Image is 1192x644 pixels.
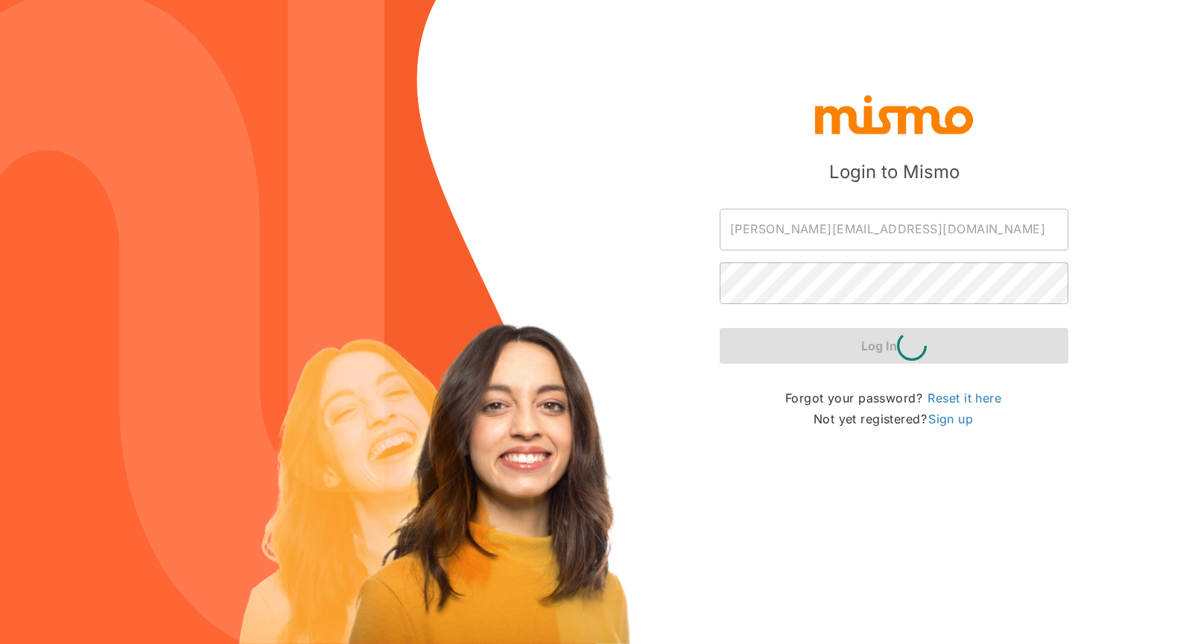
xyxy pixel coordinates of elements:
a: Reset it here [926,389,1003,407]
a: Sign up [927,410,974,428]
p: Not yet registered? [814,408,974,429]
img: logo [812,92,976,136]
h5: Login to Mismo [829,160,960,184]
input: Email [720,209,1068,250]
p: Forgot your password? [785,388,1003,408]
